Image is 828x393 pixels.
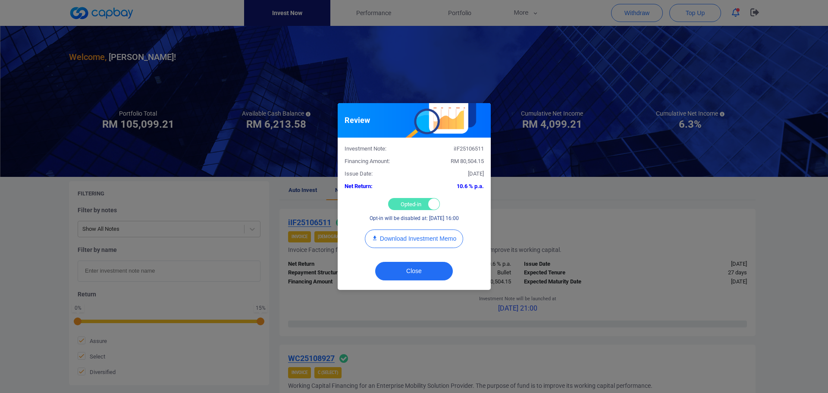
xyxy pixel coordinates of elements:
[338,145,414,154] div: Investment Note:
[375,262,453,280] button: Close
[338,182,414,191] div: Net Return:
[414,170,490,179] div: [DATE]
[365,230,463,248] button: Download Investment Memo
[338,170,414,179] div: Issue Date:
[414,182,490,191] div: 10.6 % p.a.
[451,158,484,164] span: RM 80,504.15
[345,115,370,126] h5: Review
[338,157,414,166] div: Financing Amount:
[370,214,459,223] p: Opt-in will be disabled at: [DATE] 16:00
[414,145,490,154] div: iIF25106511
